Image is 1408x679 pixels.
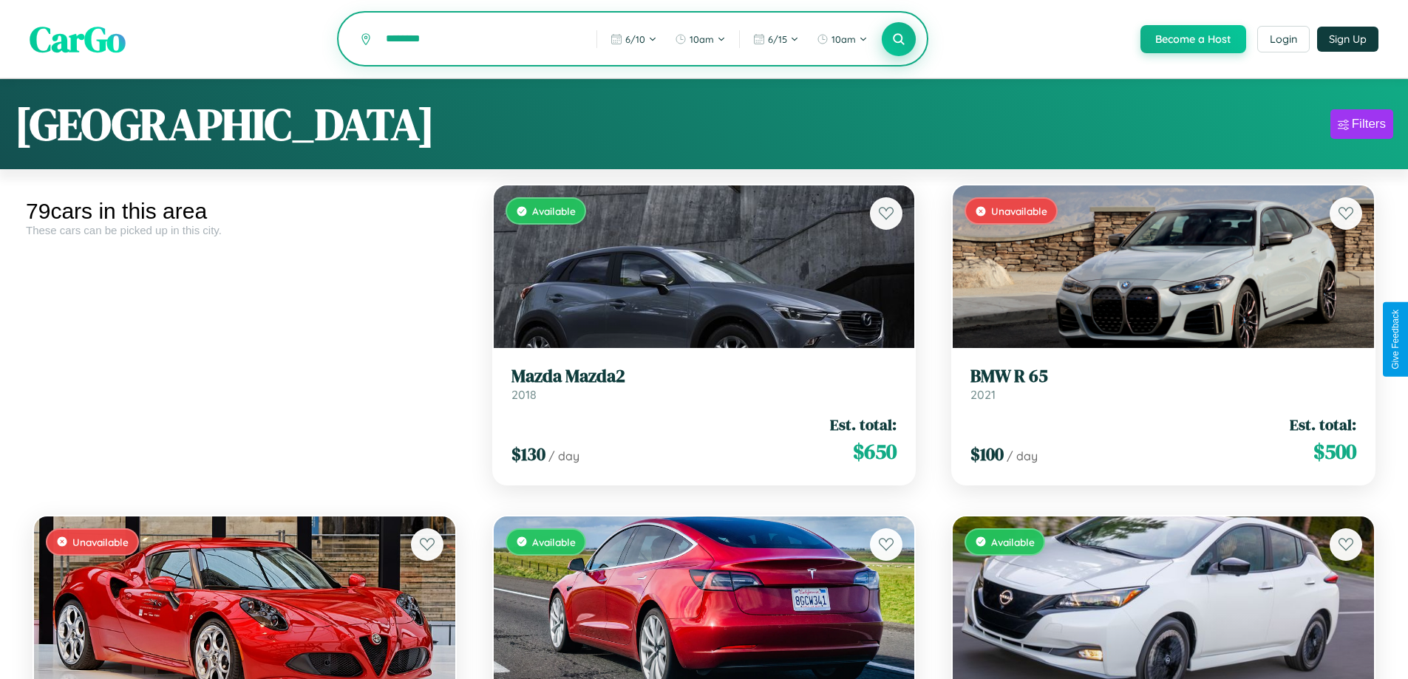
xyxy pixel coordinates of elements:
[1257,26,1310,52] button: Login
[1390,310,1401,369] div: Give Feedback
[1007,448,1038,463] span: / day
[970,442,1004,466] span: $ 100
[809,27,875,51] button: 10am
[30,15,126,64] span: CarGo
[830,414,897,435] span: Est. total:
[1317,27,1378,52] button: Sign Up
[532,536,576,548] span: Available
[1313,437,1356,466] span: $ 500
[853,437,897,466] span: $ 650
[991,205,1047,217] span: Unavailable
[690,33,714,45] span: 10am
[548,448,579,463] span: / day
[970,387,996,402] span: 2021
[625,33,645,45] span: 6 / 10
[511,366,897,387] h3: Mazda Mazda2
[511,387,537,402] span: 2018
[26,224,463,236] div: These cars can be picked up in this city.
[991,536,1035,548] span: Available
[1140,25,1246,53] button: Become a Host
[1330,109,1393,139] button: Filters
[970,366,1356,387] h3: BMW R 65
[1352,117,1386,132] div: Filters
[603,27,664,51] button: 6/10
[72,536,129,548] span: Unavailable
[15,94,435,154] h1: [GEOGRAPHIC_DATA]
[768,33,787,45] span: 6 / 15
[511,366,897,402] a: Mazda Mazda22018
[746,27,806,51] button: 6/15
[511,442,545,466] span: $ 130
[532,205,576,217] span: Available
[26,199,463,224] div: 79 cars in this area
[831,33,856,45] span: 10am
[970,366,1356,402] a: BMW R 652021
[1290,414,1356,435] span: Est. total:
[667,27,733,51] button: 10am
